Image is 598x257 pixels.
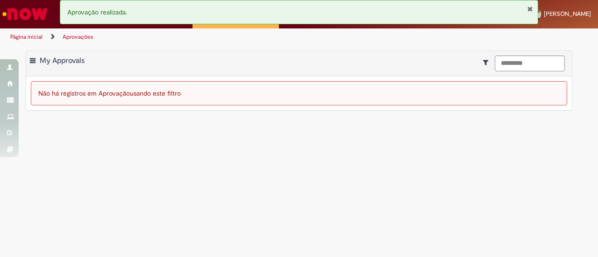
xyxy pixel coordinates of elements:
i: Mostrar filtros para: Suas Solicitações [483,59,493,66]
button: Fechar Notificação [527,5,533,13]
img: ServiceNow [1,5,49,23]
span: [PERSON_NAME] [544,10,591,18]
a: Página inicial [10,33,43,41]
span: Aprovação realizada. [67,8,127,16]
span: My Approvals [40,56,85,65]
a: Aprovações [63,33,93,41]
div: Não há registros em Aprovação [31,81,567,105]
span: usando este filtro [130,89,181,97]
ul: Trilhas de página [7,28,392,46]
